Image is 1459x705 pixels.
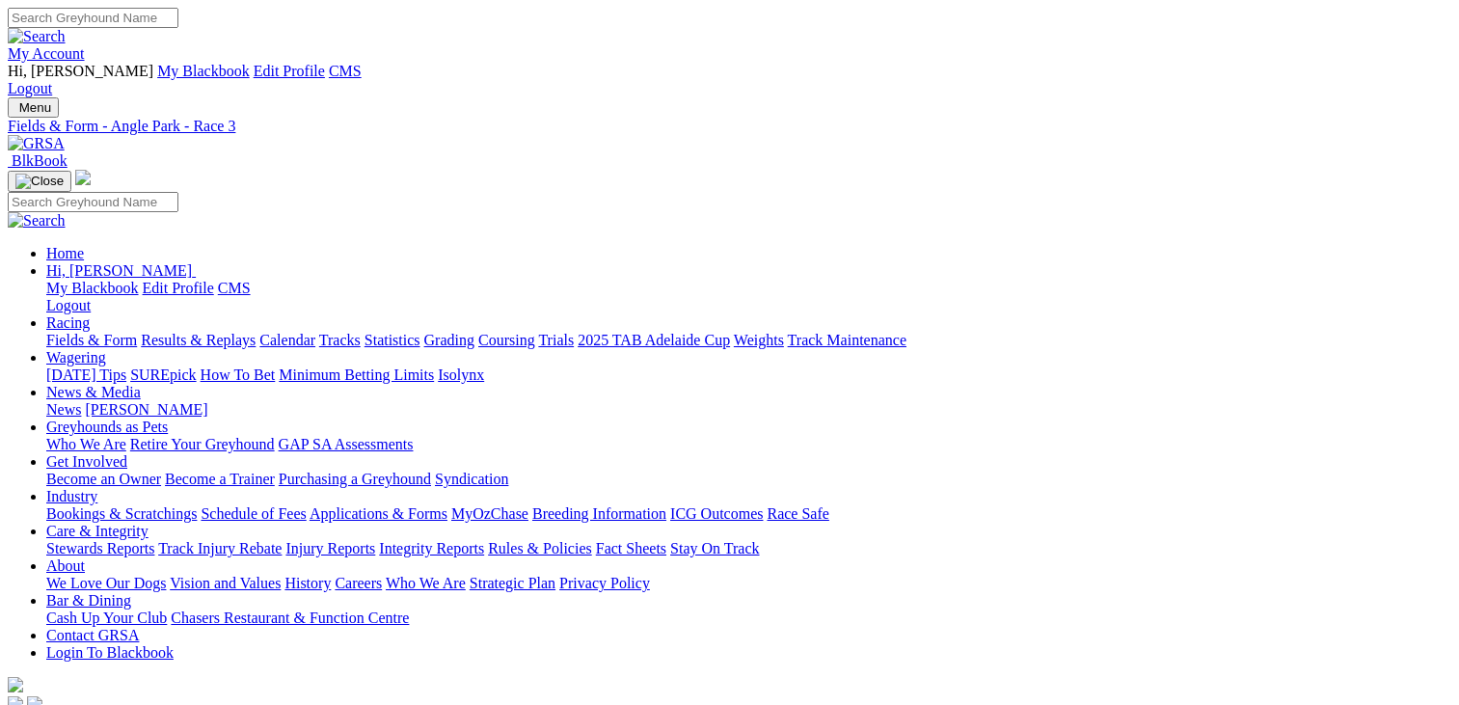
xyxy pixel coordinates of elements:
[335,575,382,591] a: Careers
[8,8,178,28] input: Search
[46,401,81,418] a: News
[201,366,276,383] a: How To Bet
[8,677,23,692] img: logo-grsa-white.png
[329,63,362,79] a: CMS
[46,436,126,452] a: Who We Are
[46,575,166,591] a: We Love Our Dogs
[8,152,68,169] a: BlkBook
[46,540,1451,557] div: Care & Integrity
[559,575,650,591] a: Privacy Policy
[438,366,484,383] a: Isolynx
[85,401,207,418] a: [PERSON_NAME]
[451,505,528,522] a: MyOzChase
[424,332,474,348] a: Grading
[143,280,214,296] a: Edit Profile
[46,332,137,348] a: Fields & Form
[46,523,149,539] a: Care & Integrity
[46,575,1451,592] div: About
[158,540,282,556] a: Track Injury Rebate
[386,575,466,591] a: Who We Are
[310,505,447,522] a: Applications & Forms
[46,401,1451,419] div: News & Media
[46,471,161,487] a: Become an Owner
[46,419,168,435] a: Greyhounds as Pets
[767,505,828,522] a: Race Safe
[8,118,1451,135] a: Fields & Form - Angle Park - Race 3
[171,610,409,626] a: Chasers Restaurant & Function Centre
[46,262,192,279] span: Hi, [PERSON_NAME]
[75,170,91,185] img: logo-grsa-white.png
[46,314,90,331] a: Racing
[8,212,66,230] img: Search
[365,332,420,348] a: Statistics
[8,28,66,45] img: Search
[46,280,139,296] a: My Blackbook
[279,366,434,383] a: Minimum Betting Limits
[284,575,331,591] a: History
[46,627,139,643] a: Contact GRSA
[254,63,325,79] a: Edit Profile
[670,505,763,522] a: ICG Outcomes
[46,384,141,400] a: News & Media
[157,63,250,79] a: My Blackbook
[12,152,68,169] span: BlkBook
[46,332,1451,349] div: Racing
[46,366,1451,384] div: Wagering
[46,453,127,470] a: Get Involved
[130,436,275,452] a: Retire Your Greyhound
[578,332,730,348] a: 2025 TAB Adelaide Cup
[8,135,65,152] img: GRSA
[46,488,97,504] a: Industry
[8,97,59,118] button: Toggle navigation
[46,610,167,626] a: Cash Up Your Club
[46,505,197,522] a: Bookings & Scratchings
[734,332,784,348] a: Weights
[46,610,1451,627] div: Bar & Dining
[170,575,281,591] a: Vision and Values
[596,540,666,556] a: Fact Sheets
[379,540,484,556] a: Integrity Reports
[46,505,1451,523] div: Industry
[46,592,131,609] a: Bar & Dining
[46,245,84,261] a: Home
[488,540,592,556] a: Rules & Policies
[46,557,85,574] a: About
[470,575,555,591] a: Strategic Plan
[201,505,306,522] a: Schedule of Fees
[8,192,178,212] input: Search
[8,63,153,79] span: Hi, [PERSON_NAME]
[141,332,256,348] a: Results & Replays
[15,174,64,189] img: Close
[670,540,759,556] a: Stay On Track
[46,471,1451,488] div: Get Involved
[279,436,414,452] a: GAP SA Assessments
[478,332,535,348] a: Coursing
[46,436,1451,453] div: Greyhounds as Pets
[46,262,196,279] a: Hi, [PERSON_NAME]
[319,332,361,348] a: Tracks
[788,332,906,348] a: Track Maintenance
[46,297,91,313] a: Logout
[435,471,508,487] a: Syndication
[46,644,174,661] a: Login To Blackbook
[218,280,251,296] a: CMS
[538,332,574,348] a: Trials
[19,100,51,115] span: Menu
[46,349,106,366] a: Wagering
[46,540,154,556] a: Stewards Reports
[8,45,85,62] a: My Account
[46,280,1451,314] div: Hi, [PERSON_NAME]
[8,171,71,192] button: Toggle navigation
[259,332,315,348] a: Calendar
[165,471,275,487] a: Become a Trainer
[8,80,52,96] a: Logout
[285,540,375,556] a: Injury Reports
[130,366,196,383] a: SUREpick
[279,471,431,487] a: Purchasing a Greyhound
[532,505,666,522] a: Breeding Information
[8,63,1451,97] div: My Account
[46,366,126,383] a: [DATE] Tips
